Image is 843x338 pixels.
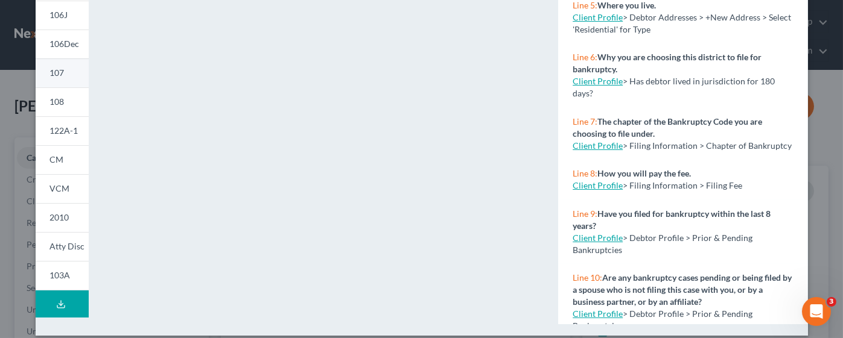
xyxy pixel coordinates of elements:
[50,183,70,193] span: VCM
[597,168,691,178] strong: How you will pay the fee.
[50,125,78,136] span: 122A-1
[573,76,775,98] span: > Has debtor lived in jurisdiction for 180 days?
[573,52,762,74] strong: Why you are choosing this district to file for bankruptcy.
[50,10,68,20] span: 106J
[50,39,80,49] span: 106Dec
[573,208,597,219] span: Line 9:
[50,154,64,164] span: CM
[36,174,89,203] a: VCM
[573,308,623,319] a: Client Profile
[50,270,71,280] span: 103A
[50,212,69,222] span: 2010
[36,261,89,290] a: 103A
[36,116,89,145] a: 122A-1
[573,180,623,190] a: Client Profile
[573,12,623,22] a: Client Profile
[36,87,89,116] a: 108
[573,233,752,255] span: > Debtor Profile > Prior & Pending Bankruptcies
[573,12,791,34] span: > Debtor Addresses > +New Address > Select 'Residential' for Type
[573,116,597,127] span: Line 7:
[802,297,831,326] iframe: Intercom live chat
[36,1,89,30] a: 106J
[623,180,742,190] span: > Filing Information > Filing Fee
[573,233,623,243] a: Client Profile
[573,208,771,231] strong: Have you filed for bankruptcy within the last 8 years?
[36,30,89,58] a: 106Dec
[36,203,89,232] a: 2010
[573,52,597,62] span: Line 6:
[827,297,836,307] span: 3
[50,241,85,251] span: Atty Disc
[573,140,623,151] a: Client Profile
[50,96,65,107] span: 108
[573,168,597,178] span: Line 8:
[36,145,89,174] a: CM
[573,308,752,331] span: > Debtor Profile > Prior & Pending Bankruptcies
[573,272,792,307] strong: Are any bankruptcy cases pending or being filed by a spouse who is not filing this case with you,...
[573,116,762,139] strong: The chapter of the Bankruptcy Code you are choosing to file under.
[623,140,792,151] span: > Filing Information > Chapter of Bankruptcy
[573,76,623,86] a: Client Profile
[36,58,89,87] a: 107
[36,232,89,261] a: Atty Disc
[50,67,65,78] span: 107
[573,272,602,283] span: Line 10:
